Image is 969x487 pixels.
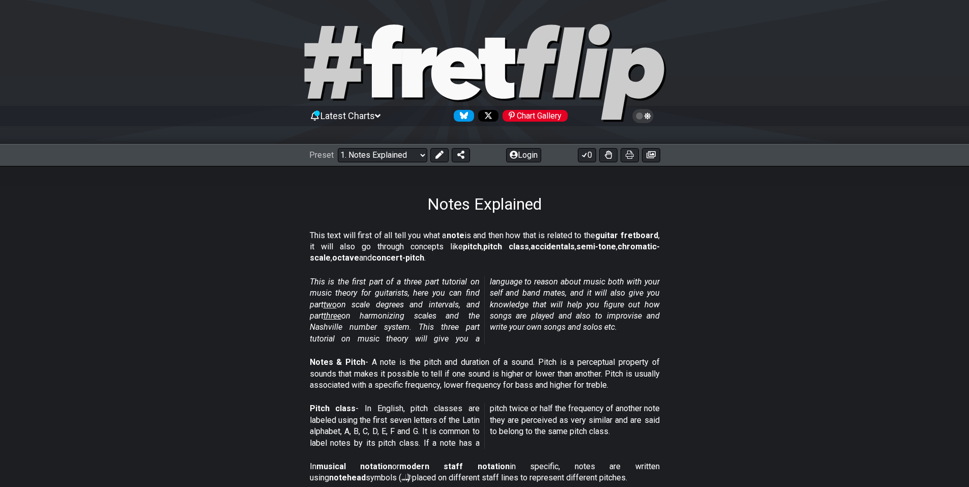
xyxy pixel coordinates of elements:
strong: Pitch class [310,404,356,413]
span: Toggle light / dark theme [637,111,649,121]
strong: musical notation [316,462,392,471]
button: Toggle Dexterity for all fretkits [599,148,618,162]
strong: note [447,231,464,240]
strong: Notes & Pitch [310,357,365,367]
button: Create image [642,148,660,162]
button: Login [506,148,541,162]
div: Chart Gallery [503,110,568,122]
em: This is the first part of a three part tutorial on music theory for guitarists, here you can find... [310,277,660,343]
strong: pitch class [483,242,529,251]
h1: Notes Explained [427,194,542,214]
button: 0 [578,148,596,162]
strong: modern staff notation [399,462,510,471]
span: Preset [309,150,334,160]
button: Share Preset [452,148,470,162]
p: This text will first of all tell you what a is and then how that is related to the , it will also... [310,230,660,264]
strong: pitch [463,242,482,251]
span: Latest Charts [320,110,375,121]
strong: guitar fretboard [595,231,658,240]
p: - A note is the pitch and duration of a sound. Pitch is a perceptual property of sounds that make... [310,357,660,391]
strong: accidentals [531,242,575,251]
select: Preset [338,148,427,162]
strong: semi-tone [576,242,616,251]
a: Follow #fretflip at Bluesky [450,110,474,122]
button: Edit Preset [430,148,449,162]
strong: concert-pitch [372,253,424,263]
p: In or in specific, notes are written using symbols (𝅝 𝅗𝅥 𝅘𝅥 𝅘𝅥𝅮) placed on different staff lines to r... [310,461,660,484]
p: - In English, pitch classes are labeled using the first seven letters of the Latin alphabet, A, B... [310,403,660,449]
span: three [324,311,341,321]
a: #fretflip at Pinterest [498,110,568,122]
button: Print [621,148,639,162]
strong: octave [332,253,359,263]
span: two [324,300,337,309]
strong: notehead [329,473,366,482]
a: Follow #fretflip at X [474,110,498,122]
